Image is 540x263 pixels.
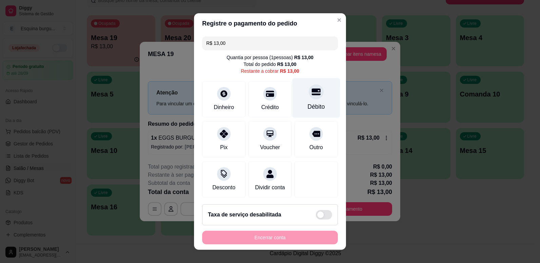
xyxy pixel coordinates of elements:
[194,13,346,34] header: Registre o pagamento do pedido
[261,103,279,111] div: Crédito
[212,183,235,192] div: Desconto
[244,61,296,68] div: Total do pedido
[208,211,281,219] h2: Taxa de serviço desabilitada
[308,102,325,111] div: Débito
[227,54,313,61] div: Quantia por pessoa ( 1 pessoas)
[294,54,313,61] div: R$ 13,00
[206,36,334,50] input: Ex.: hambúrguer de cordeiro
[260,143,280,152] div: Voucher
[309,143,323,152] div: Outro
[255,183,285,192] div: Dividir conta
[280,68,299,74] div: R$ 13,00
[220,143,228,152] div: Pix
[214,103,234,111] div: Dinheiro
[277,61,296,68] div: R$ 13,00
[241,68,299,74] div: Restante a cobrar
[334,15,345,25] button: Close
